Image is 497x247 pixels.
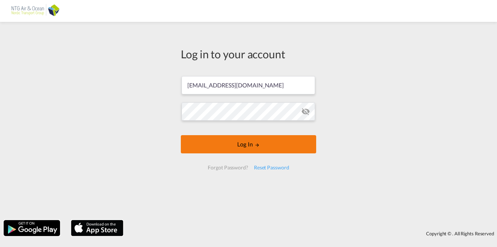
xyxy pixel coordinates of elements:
input: Enter email/phone number [182,76,315,94]
div: Log in to your account [181,46,316,62]
img: apple.png [70,219,124,237]
img: af31b1c0b01f11ecbc353f8e72265e29.png [11,3,60,19]
div: Reset Password [251,161,292,174]
button: LOGIN [181,135,316,153]
div: Copyright © . All Rights Reserved [127,227,497,240]
md-icon: icon-eye-off [301,107,310,116]
div: Forgot Password? [205,161,251,174]
img: google.png [3,219,61,237]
